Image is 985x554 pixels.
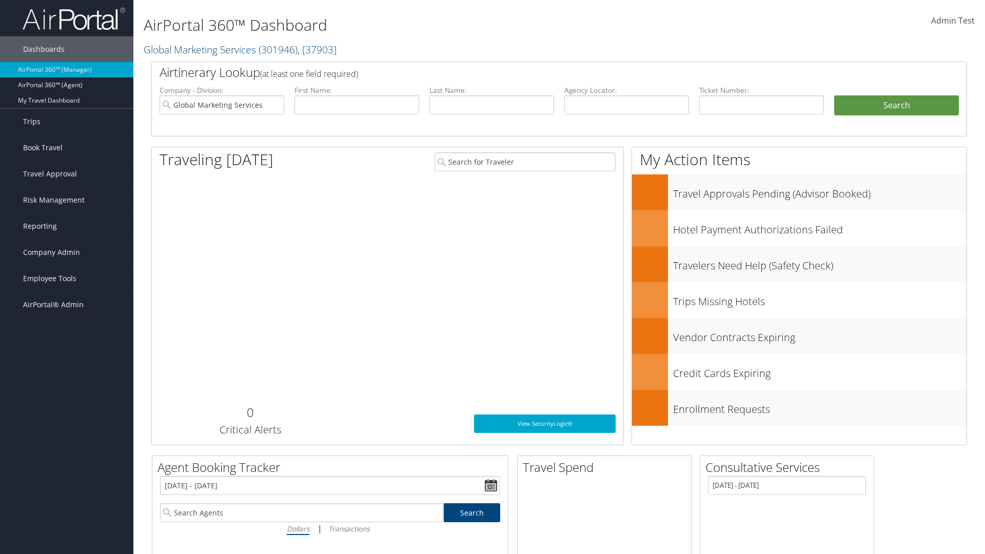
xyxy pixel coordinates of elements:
a: Trips Missing Hotels [632,282,967,318]
h1: AirPortal 360™ Dashboard [144,14,698,36]
a: Search [444,503,501,522]
div: | [160,522,500,535]
h1: Traveling [DATE] [160,149,273,170]
span: Company Admin [23,240,80,265]
span: Trips [23,109,41,134]
i: Dollars [287,524,309,533]
h3: Credit Cards Expiring [673,361,967,381]
span: Reporting [23,213,57,239]
a: Travelers Need Help (Safety Check) [632,246,967,282]
button: Search [834,95,959,116]
h3: Hotel Payment Authorizations Failed [673,217,967,237]
input: Search for Traveler [435,152,616,171]
span: Travel Approval [23,161,77,187]
h2: 0 [160,404,341,421]
a: Admin Test [931,5,975,37]
a: Hotel Payment Authorizations Failed [632,210,967,246]
h2: Agent Booking Tracker [157,459,508,476]
a: View SecurityLogic® [474,414,616,433]
span: Risk Management [23,187,85,213]
h3: Enrollment Requests [673,397,967,417]
h3: Critical Alerts [160,423,341,437]
span: Employee Tools [23,266,76,291]
a: Enrollment Requests [632,390,967,426]
h2: Airtinerary Lookup [160,64,891,81]
h3: Trips Missing Hotels [673,289,967,309]
span: AirPortal® Admin [23,292,84,318]
label: First Name: [294,85,419,95]
span: Dashboards [23,36,65,62]
i: Transactions [328,524,369,533]
input: Search Agents [160,503,443,522]
a: Vendor Contracts Expiring [632,318,967,354]
span: ( 301946 ) [259,43,298,56]
h2: Travel Spend [523,459,691,476]
span: (at least one field required) [260,68,358,80]
h3: Vendor Contracts Expiring [673,325,967,345]
span: Admin Test [931,15,975,26]
span: , [ 37903 ] [298,43,337,56]
a: Credit Cards Expiring [632,354,967,390]
label: Ticket Number: [699,85,824,95]
span: Book Travel [23,135,63,161]
a: Travel Approvals Pending (Advisor Booked) [632,174,967,210]
h1: My Action Items [632,149,967,170]
a: Global Marketing Services [144,43,337,56]
label: Company - Division: [160,85,284,95]
h3: Travelers Need Help (Safety Check) [673,253,967,273]
h3: Travel Approvals Pending (Advisor Booked) [673,182,967,201]
img: airportal-logo.png [23,7,125,31]
label: Agency Locator: [564,85,689,95]
label: Last Name: [429,85,554,95]
h2: Consultative Services [705,459,874,476]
